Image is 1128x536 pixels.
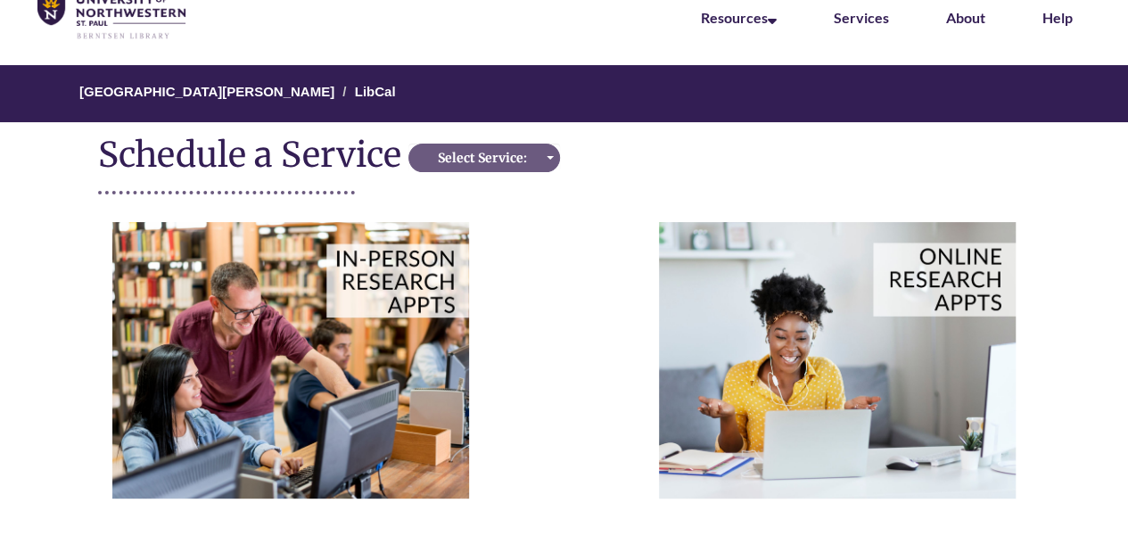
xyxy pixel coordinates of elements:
a: Services [834,9,889,26]
a: About [946,9,985,26]
a: Help [1042,9,1073,26]
img: Online Appointments [659,222,1016,498]
div: Schedule a Service [98,136,408,173]
nav: Breadcrumb [98,65,1030,122]
a: [GEOGRAPHIC_DATA][PERSON_NAME] [79,84,334,99]
div: Select Service: [414,149,550,167]
button: Select Service: [408,144,560,172]
img: In person Appointments [112,222,469,498]
a: LibCal [355,84,396,99]
a: Resources [701,9,777,26]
